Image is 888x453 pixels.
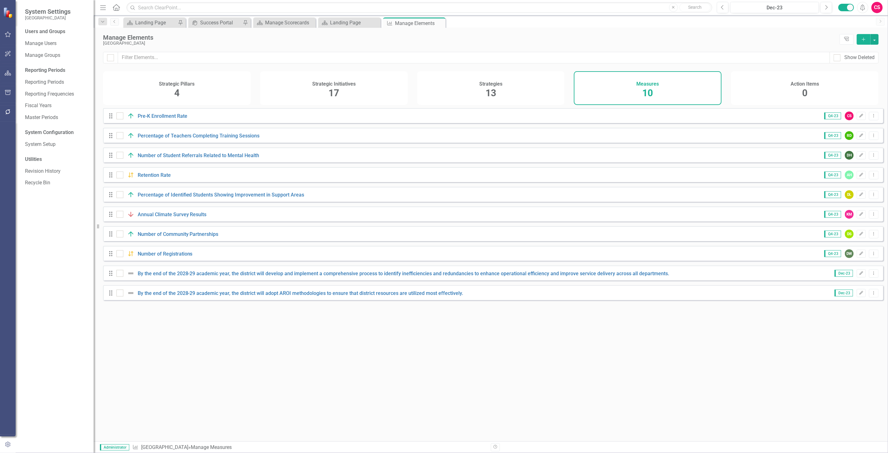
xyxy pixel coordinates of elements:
span: 17 [328,87,339,98]
div: RD [845,131,854,140]
span: 0 [802,87,807,98]
span: Dec-23 [835,290,853,296]
div: KM [845,210,854,219]
img: On Target [127,191,135,198]
a: Percentage of Identified Students Showing Improvement in Support Areas [138,192,304,198]
a: Landing Page [125,19,176,27]
div: Manage Elements [103,34,836,41]
input: Search ClearPoint... [126,2,712,13]
a: Revision History [25,168,87,175]
span: Q4-23 [824,172,841,178]
div: System Configuration [25,129,87,136]
span: Search [688,5,702,10]
h4: Strategies [479,81,502,87]
a: Number of Student Referrals Related to Mental Health [138,152,259,158]
a: [GEOGRAPHIC_DATA] [141,444,188,450]
img: Not Defined [127,270,135,277]
div: Users and Groups [25,28,87,35]
span: Q4-23 [824,132,841,139]
a: Master Periods [25,114,87,121]
span: 10 [643,87,653,98]
a: Manage Users [25,40,87,47]
button: Dec-23 [730,2,819,13]
a: Manage Groups [25,52,87,59]
a: Annual Climate Survey Results [138,212,207,217]
img: On Target [127,230,135,238]
div: DL [845,190,854,199]
a: Number of Registrations [138,251,193,257]
img: Caution [127,250,135,257]
small: [GEOGRAPHIC_DATA] [25,15,71,20]
a: Pre-K Enrollment Rate [138,113,187,119]
div: CS [845,112,854,120]
div: Utilities [25,156,87,163]
img: Not Defined [127,289,135,297]
button: Search [679,3,711,12]
div: Landing Page [135,19,176,27]
input: Filter Elements... [118,52,830,63]
a: Reporting Periods [25,79,87,86]
a: By the end of the 2028-29 academic year, the district will develop and implement a comprehensive ... [138,271,669,276]
a: System Setup [25,141,87,148]
img: ClearPoint Strategy [3,7,14,18]
span: Q4-23 [824,231,841,237]
div: Landing Page [330,19,379,27]
div: DS [845,230,854,238]
a: Reporting Frequencies [25,91,87,98]
div: Show Deleted [844,54,875,61]
div: DH [845,151,854,160]
span: Q4-23 [824,152,841,159]
img: Caution [127,171,135,179]
div: Manage Scorecards [265,19,314,27]
div: Reporting Periods [25,67,87,74]
div: Success Portal [200,19,241,27]
button: CS [871,2,883,13]
a: Recycle Bin [25,179,87,187]
div: » Manage Measures [132,444,486,451]
a: Fiscal Years [25,102,87,109]
span: Q4-23 [824,211,841,218]
a: Retention Rate [138,172,171,178]
h4: Strategic Initiatives [312,81,356,87]
span: Administrator [100,444,129,451]
div: Manage Elements [395,19,444,27]
a: By the end of the 2028-29 academic year, the district will adopt AROI methodologies to ensure tha... [138,290,463,296]
img: Below Plan [127,211,135,218]
span: 4 [174,87,180,98]
img: On Target [127,112,135,120]
span: System Settings [25,8,71,15]
h4: Measures [637,81,659,87]
span: Q4-23 [824,250,841,257]
h4: Action Items [791,81,819,87]
img: On Target [127,152,135,159]
span: Q4-23 [824,191,841,198]
a: Number of Community Partnerships [138,231,219,237]
span: Dec-23 [835,270,853,277]
span: 13 [486,87,496,98]
h4: Strategic Pillars [159,81,195,87]
div: AH [845,171,854,179]
a: Landing Page [320,19,379,27]
span: Q4-23 [824,112,841,119]
img: On Target [127,132,135,139]
div: Dec-23 [733,4,817,12]
a: Percentage of Teachers Completing Training Sessions [138,133,260,139]
div: [GEOGRAPHIC_DATA] [103,41,836,46]
div: DW [845,249,854,258]
a: Manage Scorecards [255,19,314,27]
a: Success Portal [190,19,241,27]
